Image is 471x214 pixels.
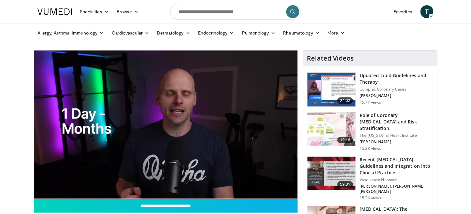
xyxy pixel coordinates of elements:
[238,26,279,39] a: Pulmonology
[360,133,433,138] p: The [US_STATE] Heart Institute
[76,5,113,18] a: Specialties
[360,146,381,151] p: 15.2K views
[307,156,433,201] a: 59:01 Recent [MEDICAL_DATA] Guidelines and Integration into Clinical Practice Vasculearn Network ...
[360,177,433,182] p: Vasculearn Network
[360,184,433,194] p: [PERSON_NAME], [PERSON_NAME], [PERSON_NAME]
[360,195,381,201] p: 15.2K views
[307,112,356,146] img: 1efa8c99-7b8a-4ab5-a569-1c219ae7bd2c.150x105_q85_crop-smart_upscale.jpg
[337,97,353,104] span: 24:02
[170,4,301,20] input: Search topics, interventions
[307,72,433,107] a: 24:02 Updated Lipid Guidelines and Therapy Complex Coronary Cases [PERSON_NAME] 15.7K views
[34,50,298,199] video-js: Video Player
[360,72,433,85] h3: Updated Lipid Guidelines and Therapy
[34,26,108,39] a: Allergy, Asthma, Immunology
[108,26,153,39] a: Cardiovascular
[360,87,433,92] p: Complex Coronary Cases
[279,26,324,39] a: Rheumatology
[337,181,353,188] span: 59:01
[390,5,417,18] a: Favorites
[307,112,433,151] a: 19:16 Role of Coronary [MEDICAL_DATA] and Risk Stratification The [US_STATE] Heart Institute [PER...
[337,137,353,143] span: 19:16
[307,157,356,191] img: 87825f19-cf4c-4b91-bba1-ce218758c6bb.150x105_q85_crop-smart_upscale.jpg
[37,8,72,15] img: VuMedi Logo
[324,26,349,39] a: More
[360,156,433,176] h3: Recent [MEDICAL_DATA] Guidelines and Integration into Clinical Practice
[360,139,433,145] p: [PERSON_NAME]
[360,100,381,105] p: 15.7K views
[307,54,354,62] h4: Related Videos
[360,93,433,98] p: [PERSON_NAME]
[307,73,356,107] img: 77f671eb-9394-4acc-bc78-a9f077f94e00.150x105_q85_crop-smart_upscale.jpg
[113,5,143,18] a: Browse
[153,26,194,39] a: Dermatology
[421,5,434,18] a: T
[194,26,238,39] a: Endocrinology
[360,112,433,132] h3: Role of Coronary [MEDICAL_DATA] and Risk Stratification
